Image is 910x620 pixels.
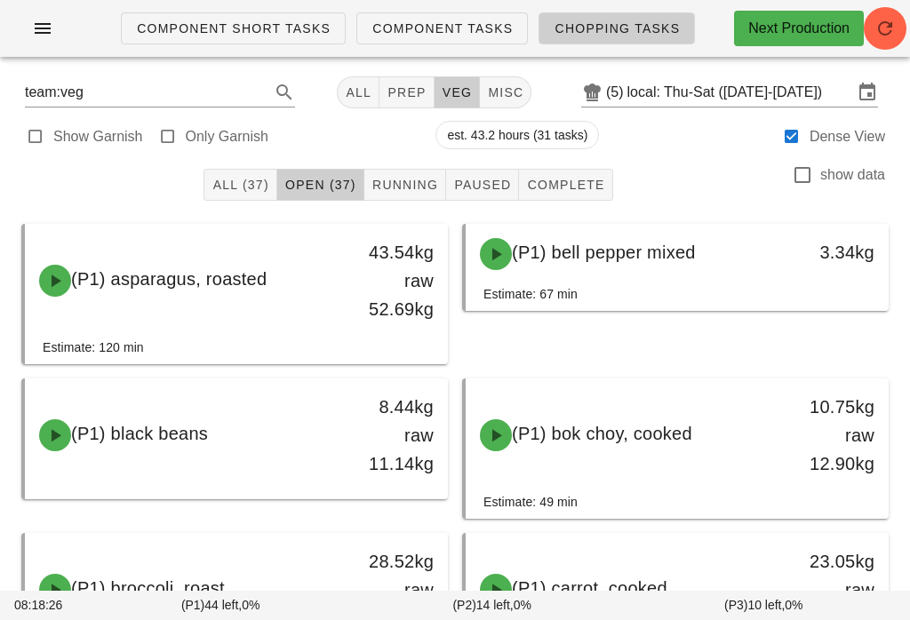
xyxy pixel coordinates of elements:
[792,238,874,266] div: 3.34kg
[351,238,434,323] div: 43.54kg raw 52.69kg
[512,242,696,262] span: (P1) bell pepper mixed
[121,12,346,44] a: Component Short Tasks
[53,128,143,146] label: Show Garnish
[71,578,225,598] span: (P1) broccoli, roast
[379,76,434,108] button: prep
[364,169,446,201] button: Running
[345,85,371,99] span: All
[446,169,519,201] button: Paused
[748,18,850,39] div: Next Production
[371,21,513,36] span: Component Tasks
[136,21,331,36] span: Component Short Tasks
[820,166,885,184] label: show data
[212,178,268,192] span: All (37)
[747,598,785,612] span: 10 left,
[447,122,587,148] span: est. 43.2 hours (31 tasks)
[483,492,578,512] div: Estimate: 49 min
[84,592,356,618] div: (P1) 0%
[186,128,268,146] label: Only Garnish
[337,76,379,108] button: All
[435,76,481,108] button: veg
[539,12,695,44] a: Chopping Tasks
[487,85,523,99] span: misc
[476,598,514,612] span: 14 left,
[810,128,885,146] label: Dense View
[526,178,604,192] span: Complete
[442,85,473,99] span: veg
[512,424,692,443] span: (P1) bok choy, cooked
[606,83,627,101] div: (5)
[71,424,208,443] span: (P1) black beans
[519,169,612,201] button: Complete
[387,85,426,99] span: prep
[371,178,438,192] span: Running
[453,178,511,192] span: Paused
[351,393,434,478] div: 8.44kg raw 11.14kg
[512,578,667,598] span: (P1) carrot, cooked
[356,592,628,618] div: (P2) 0%
[204,169,276,201] button: All (37)
[554,21,680,36] span: Chopping Tasks
[627,592,899,618] div: (P3) 0%
[204,598,242,612] span: 44 left,
[792,393,874,478] div: 10.75kg raw 12.90kg
[11,592,84,618] div: 08:18:26
[43,338,144,357] div: Estimate: 120 min
[284,178,356,192] span: Open (37)
[71,269,267,289] span: (P1) asparagus, roasted
[356,12,528,44] a: Component Tasks
[480,76,531,108] button: misc
[277,169,364,201] button: Open (37)
[483,284,578,304] div: Estimate: 67 min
